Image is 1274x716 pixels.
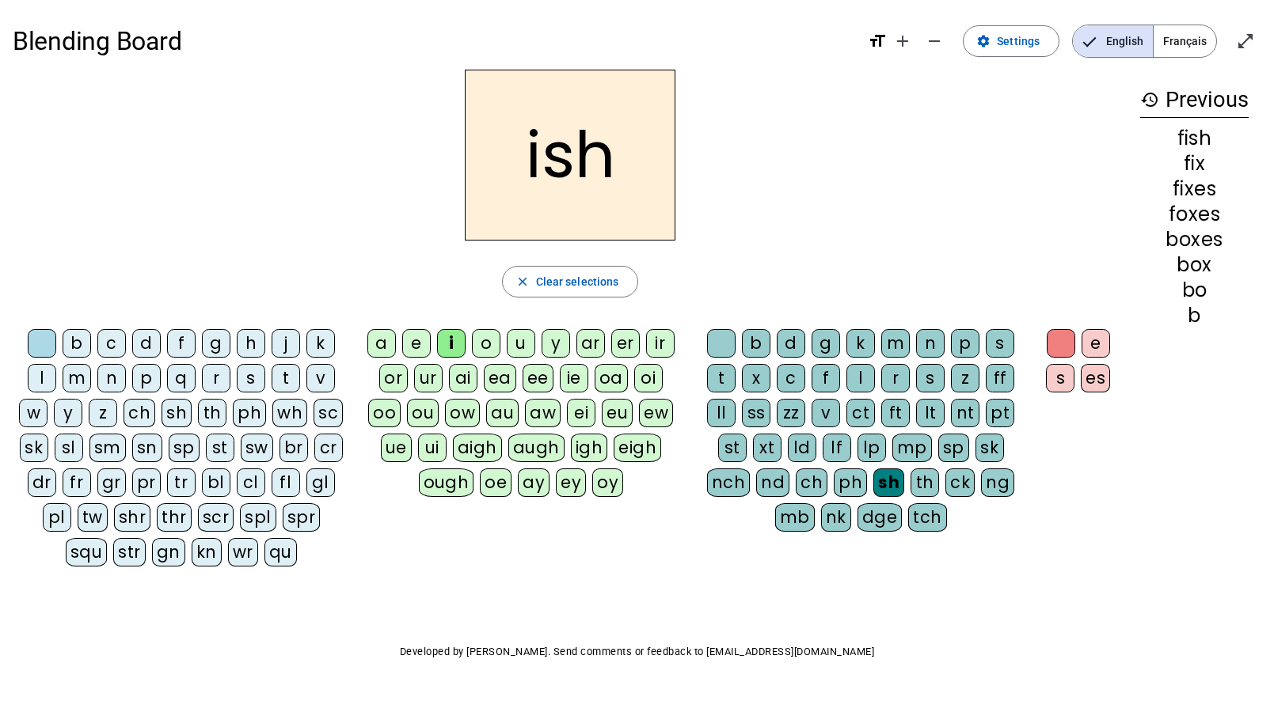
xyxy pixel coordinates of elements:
div: p [132,364,161,392]
div: wh [272,399,307,427]
div: eigh [614,434,661,462]
div: n [97,364,126,392]
div: fix [1140,154,1249,173]
div: ck [945,468,975,497]
div: c [777,364,805,392]
div: zz [777,399,805,427]
div: sh [162,399,192,427]
div: b [1140,306,1249,325]
div: sn [132,434,162,462]
div: ss [742,399,770,427]
div: thr [157,503,192,532]
div: ft [881,399,910,427]
div: tr [167,468,196,497]
div: ui [418,434,447,462]
div: sm [89,434,126,462]
div: lf [823,434,851,462]
div: s [986,329,1014,358]
mat-icon: close [515,275,530,289]
div: sk [20,434,48,462]
mat-icon: open_in_full [1236,32,1255,51]
div: sp [169,434,200,462]
div: sc [314,399,343,427]
mat-button-toggle-group: Language selection [1072,25,1217,58]
div: igh [571,434,608,462]
div: c [97,329,126,358]
div: cl [237,468,265,497]
div: ll [707,399,736,427]
div: nd [756,468,789,497]
div: th [198,399,226,427]
div: e [1082,329,1110,358]
div: tch [908,503,947,532]
div: ow [445,399,480,427]
h2: ish [465,70,675,241]
div: ct [846,399,875,427]
div: er [611,329,640,358]
div: qu [264,538,297,566]
div: u [507,329,535,358]
div: xt [753,434,782,462]
div: tw [78,503,108,532]
div: mp [892,434,932,462]
div: scr [198,503,234,532]
div: bo [1140,281,1249,300]
div: ea [484,364,516,392]
div: g [202,329,230,358]
div: fixes [1140,180,1249,199]
div: lt [916,399,945,427]
div: l [846,364,875,392]
div: foxes [1140,205,1249,224]
div: sk [975,434,1004,462]
mat-icon: settings [976,34,991,48]
div: y [54,399,82,427]
div: ch [796,468,827,497]
div: p [951,329,979,358]
div: r [881,364,910,392]
div: aw [525,399,561,427]
span: English [1073,25,1153,57]
div: ei [567,399,595,427]
div: m [881,329,910,358]
div: boxes [1140,230,1249,249]
h3: Previous [1140,82,1249,118]
div: box [1140,256,1249,275]
div: pt [986,399,1014,427]
div: ay [518,468,550,497]
div: ough [419,468,474,497]
div: r [202,364,230,392]
div: ey [556,468,586,497]
div: pr [132,468,161,497]
div: x [742,364,770,392]
div: ai [449,364,477,392]
div: es [1081,364,1110,392]
div: oo [368,399,401,427]
span: Français [1154,25,1216,57]
div: ff [986,364,1014,392]
div: k [846,329,875,358]
div: sh [873,468,904,497]
div: mb [775,503,815,532]
p: Developed by [PERSON_NAME]. Send comments or feedback to [EMAIL_ADDRESS][DOMAIN_NAME] [13,642,1261,661]
div: j [272,329,300,358]
div: v [306,364,335,392]
div: pl [43,503,71,532]
div: b [742,329,770,358]
div: st [718,434,747,462]
div: e [402,329,431,358]
div: ie [560,364,588,392]
div: ng [981,468,1014,497]
div: k [306,329,335,358]
div: sl [55,434,83,462]
div: q [167,364,196,392]
span: Settings [997,32,1040,51]
div: i [437,329,466,358]
div: ph [233,399,266,427]
div: d [132,329,161,358]
div: oy [592,468,623,497]
mat-icon: history [1140,90,1159,109]
div: t [272,364,300,392]
div: s [916,364,945,392]
div: ph [834,468,867,497]
div: or [379,364,408,392]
